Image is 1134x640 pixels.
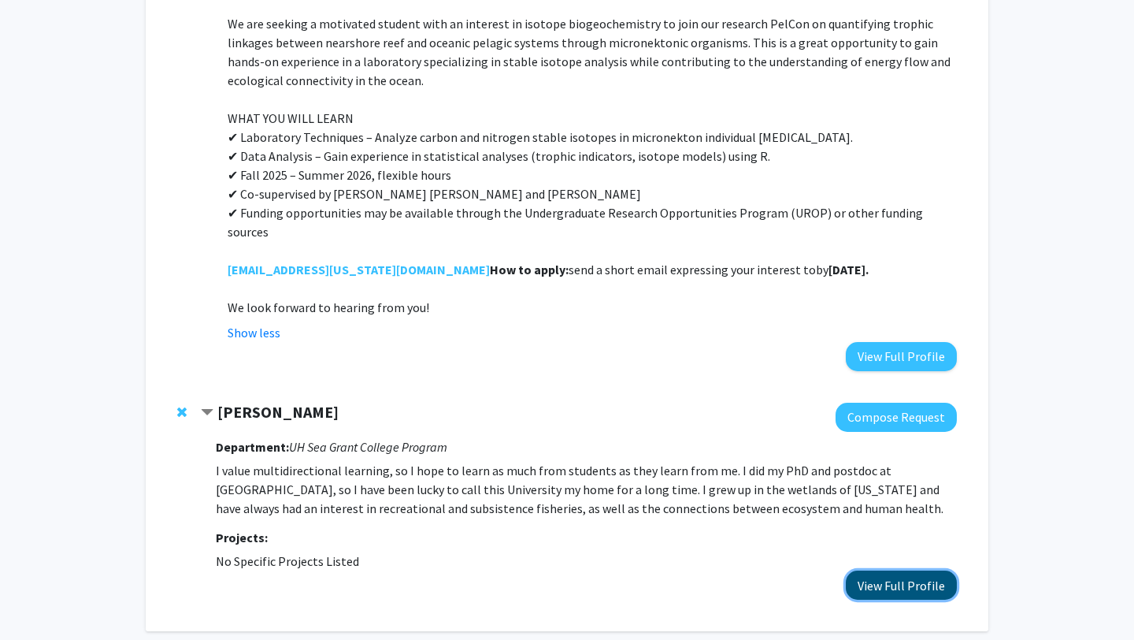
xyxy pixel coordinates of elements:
p: ✔ Fall 2025 – Summer 2026, flexible hours [228,166,957,184]
button: View Full Profile [846,571,957,600]
strong: Projects: [216,530,268,545]
p: ✔ Co-supervised by [PERSON_NAME] [PERSON_NAME] and [PERSON_NAME] [228,184,957,203]
button: View Full Profile [846,342,957,371]
strong: Department: [216,439,289,455]
p: ✔ Data Analysis – Gain experience in statistical analyses (trophic indicators, isotope models) us... [228,147,957,166]
p: We are seeking a motivated student with an interest in isotope biogeochemistry to join our resear... [228,14,957,90]
p: ✔ Funding opportunities may be available through the Undergraduate Research Opportunities Program... [228,203,957,241]
p: send a short email expressing your interest to by [228,260,957,279]
a: [EMAIL_ADDRESS][US_STATE][DOMAIN_NAME] [228,260,490,279]
strong: [EMAIL_ADDRESS][US_STATE][DOMAIN_NAME] [228,262,490,277]
span: No Specific Projects Listed [216,553,359,569]
button: Compose Request to Eileen Nalley [836,403,957,432]
span: Contract Eileen Nalley Bookmark [201,407,213,419]
strong: [DATE]. [828,262,869,277]
p: WHAT YOU WILL LEARN [228,109,957,128]
p: We look forward to hearing from you! [228,298,957,317]
p: I value multidirectional learning, so I hope to learn as much from students as they learn from me... [216,461,957,518]
strong: [PERSON_NAME] [217,402,339,422]
i: UH Sea Grant College Program [289,439,447,455]
span: Remove Eileen Nalley from bookmarks [177,406,187,419]
p: ✔ Laboratory Techniques – Analyze carbon and nitrogen stable isotopes in micronekton individual [... [228,128,957,147]
strong: How to apply: [490,262,569,277]
iframe: Chat [12,569,67,628]
button: Show less [228,323,280,342]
